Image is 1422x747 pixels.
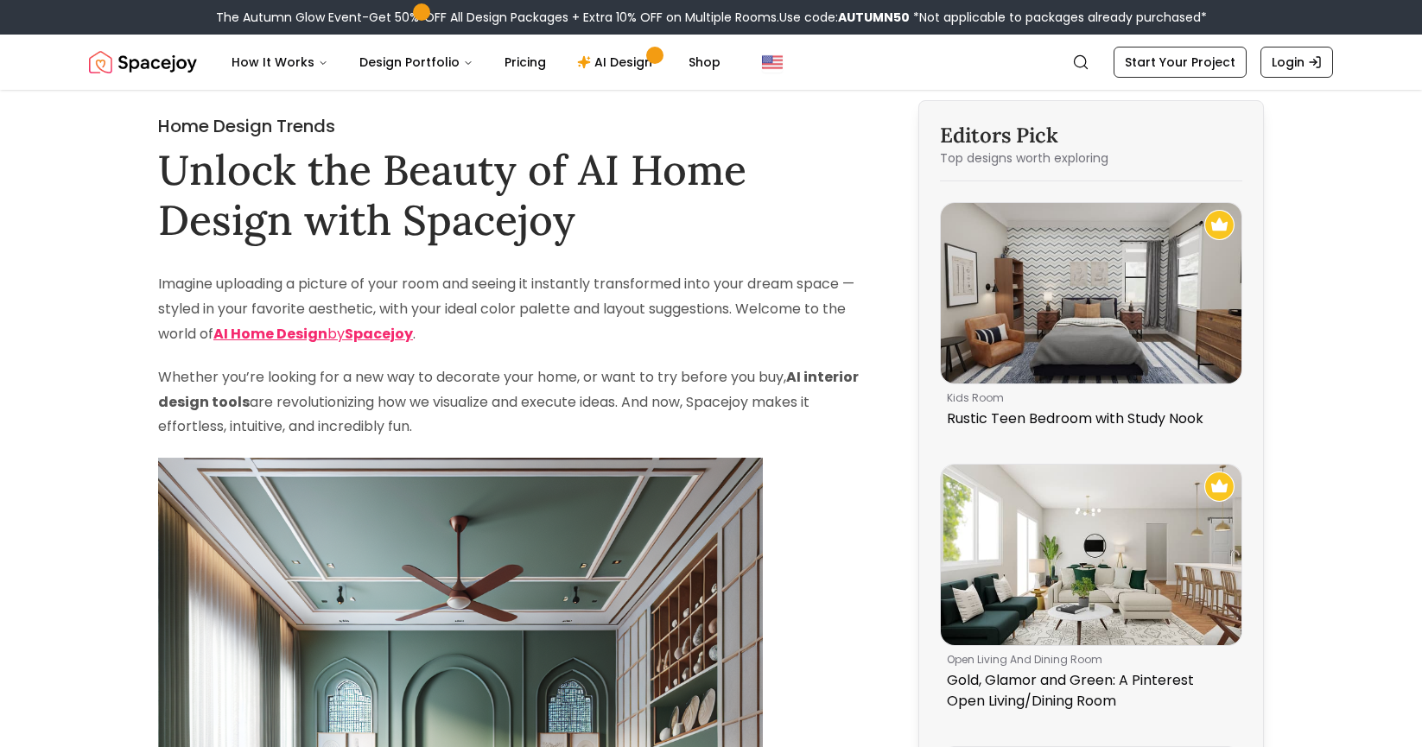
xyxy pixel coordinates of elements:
[838,9,910,26] b: AUTUMN50
[213,324,413,344] a: AI Home DesignbySpacejoy
[947,653,1228,667] p: open living and dining room
[158,145,873,244] h1: Unlock the Beauty of AI Home Design with Spacejoy
[940,464,1242,719] a: Gold, Glamor and Green: A Pinterest Open Living/Dining Room Recommended Spacejoy Design - Gold, G...
[941,465,1241,645] img: Gold, Glamor and Green: A Pinterest Open Living/Dining Room
[345,324,413,344] strong: Spacejoy
[89,45,197,79] img: Spacejoy Logo
[1204,210,1235,240] img: Recommended Spacejoy Design - Rustic Teen Bedroom with Study Nook
[158,367,859,412] strong: AI interior design tools
[1204,472,1235,502] img: Recommended Spacejoy Design - Gold, Glamor and Green: A Pinterest Open Living/Dining Room
[89,45,197,79] a: Spacejoy
[779,9,910,26] span: Use code:
[158,365,873,440] p: Whether you’re looking for a new way to decorate your home, or want to try before you buy, are re...
[89,35,1333,90] nav: Global
[947,670,1228,712] p: Gold, Glamor and Green: A Pinterest Open Living/Dining Room
[216,9,1207,26] div: The Autumn Glow Event-Get 50% OFF All Design Packages + Extra 10% OFF on Multiple Rooms.
[941,203,1241,383] img: Rustic Teen Bedroom with Study Nook
[218,45,734,79] nav: Main
[563,45,671,79] a: AI Design
[940,122,1242,149] h3: Editors Pick
[1114,47,1247,78] a: Start Your Project
[910,9,1207,26] span: *Not applicable to packages already purchased*
[213,324,327,344] strong: AI Home Design
[940,149,1242,167] p: Top designs worth exploring
[491,45,560,79] a: Pricing
[346,45,487,79] button: Design Portfolio
[762,52,783,73] img: United States
[947,391,1228,405] p: kids room
[158,272,873,346] p: Imagine uploading a picture of your room and seeing it instantly transformed into your dream spac...
[675,45,734,79] a: Shop
[158,114,873,138] h2: Home Design Trends
[1260,47,1333,78] a: Login
[940,202,1242,436] a: Rustic Teen Bedroom with Study NookRecommended Spacejoy Design - Rustic Teen Bedroom with Study N...
[947,408,1228,429] p: Rustic Teen Bedroom with Study Nook
[218,45,342,79] button: How It Works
